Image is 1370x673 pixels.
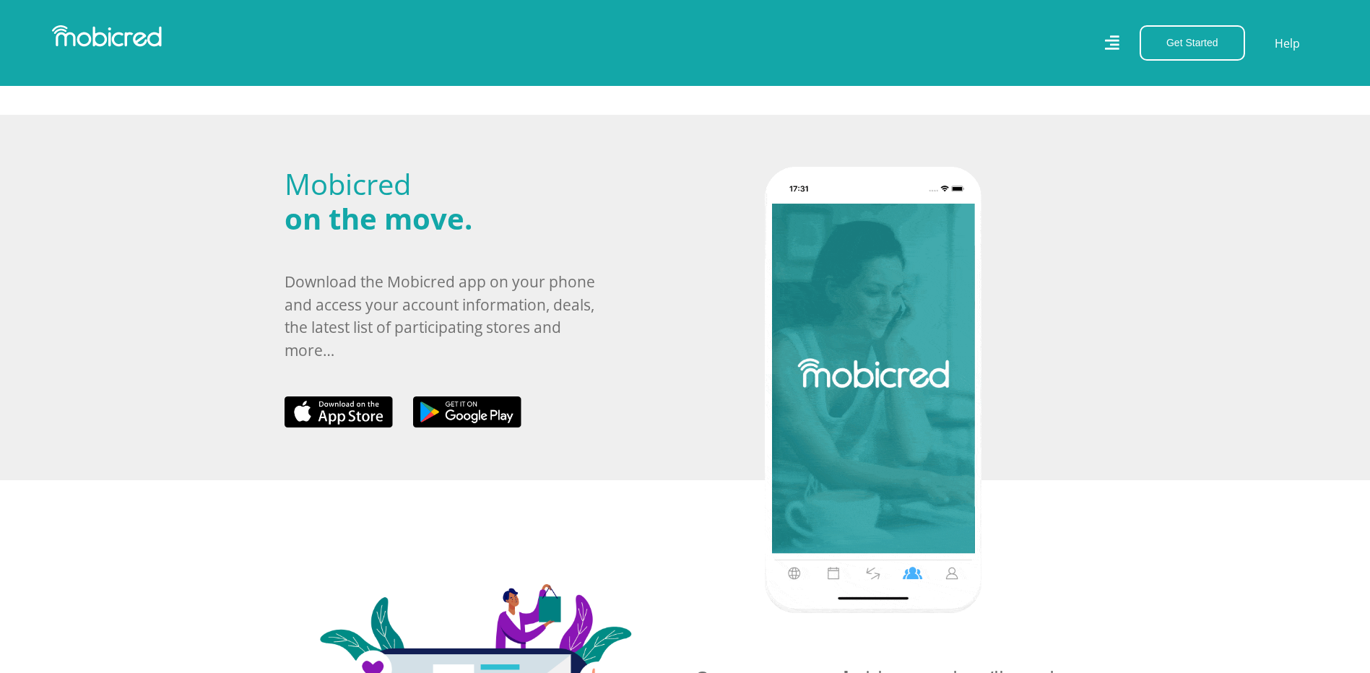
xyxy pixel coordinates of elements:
[285,271,606,362] p: Download the Mobicred app on your phone and access your account information, deals, the latest li...
[285,396,393,428] img: Apple App Store
[285,167,606,236] h2: Mobicred
[1140,25,1245,61] button: Get Started
[413,396,521,428] img: Google Play Store
[52,25,162,47] img: Mobicred
[285,199,472,238] span: on the move.
[1274,34,1301,53] a: Help
[765,167,981,613] img: Download the Mobicred App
